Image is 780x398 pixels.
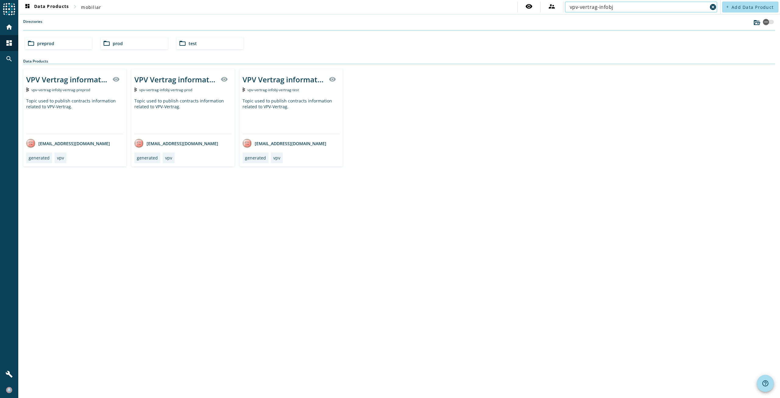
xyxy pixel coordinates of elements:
[5,23,13,31] mat-icon: home
[27,40,35,47] mat-icon: folder_open
[113,41,123,46] span: prod
[732,4,774,10] span: Add Data Product
[31,87,90,92] span: Kafka Topic: vpv-vertrag-infobj-vertrag-preprod
[179,40,186,47] mat-icon: folder_open
[26,74,109,84] div: VPV Vertrag information
[23,59,775,64] div: Data Products
[37,41,54,46] span: preprod
[29,155,50,161] div: generated
[79,2,104,13] button: mobiliar
[26,88,29,92] img: Kafka Topic: vpv-vertrag-infobj-vertrag-preprod
[6,387,12,393] img: b28d7089fc7f568b7cf4f15cd2d7c539
[112,76,120,83] mat-icon: visibility
[21,2,71,13] button: Data Products
[709,3,717,11] button: Clear
[243,139,326,148] div: [EMAIL_ADDRESS][DOMAIN_NAME]
[525,3,533,10] mat-icon: visibility
[134,139,144,148] img: avatar
[247,87,299,92] span: Kafka Topic: vpv-vertrag-infobj-vertrag-test
[24,3,69,11] span: Data Products
[26,139,110,148] div: [EMAIL_ADDRESS][DOMAIN_NAME]
[762,380,769,387] mat-icon: help_outline
[709,3,717,11] mat-icon: cancel
[570,3,707,11] input: Search (% or * for wildcards)
[134,74,217,84] div: VPV Vertrag information
[26,98,123,134] div: Topic used to publish contracts information related to VPV-Vertrag.
[243,74,325,84] div: VPV Vertrag information
[23,19,42,30] label: Directories
[103,40,110,47] mat-icon: folder_open
[26,139,35,148] img: avatar
[245,155,266,161] div: generated
[243,88,245,92] img: Kafka Topic: vpv-vertrag-infobj-vertrag-test
[548,3,555,10] mat-icon: supervisor_account
[726,5,729,9] mat-icon: add
[722,2,778,13] button: Add Data Product
[137,155,158,161] div: generated
[243,139,252,148] img: avatar
[139,87,192,92] span: Kafka Topic: vpv-vertrag-infobj-vertrag-prod
[134,139,218,148] div: [EMAIL_ADDRESS][DOMAIN_NAME]
[5,39,13,47] mat-icon: dashboard
[134,98,232,134] div: Topic used to publish contracts information related to VPV-Vertrag.
[5,371,13,378] mat-icon: build
[165,155,172,161] div: vpv
[243,98,340,134] div: Topic used to publish contracts information related to VPV-Vertrag.
[5,55,13,63] mat-icon: search
[329,76,336,83] mat-icon: visibility
[24,3,31,11] mat-icon: dashboard
[221,76,228,83] mat-icon: visibility
[3,3,15,15] img: spoud-logo.svg
[189,41,197,46] span: test
[71,3,79,10] mat-icon: chevron_right
[134,88,137,92] img: Kafka Topic: vpv-vertrag-infobj-vertrag-prod
[273,155,280,161] div: vpv
[81,4,101,10] span: mobiliar
[57,155,64,161] div: vpv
